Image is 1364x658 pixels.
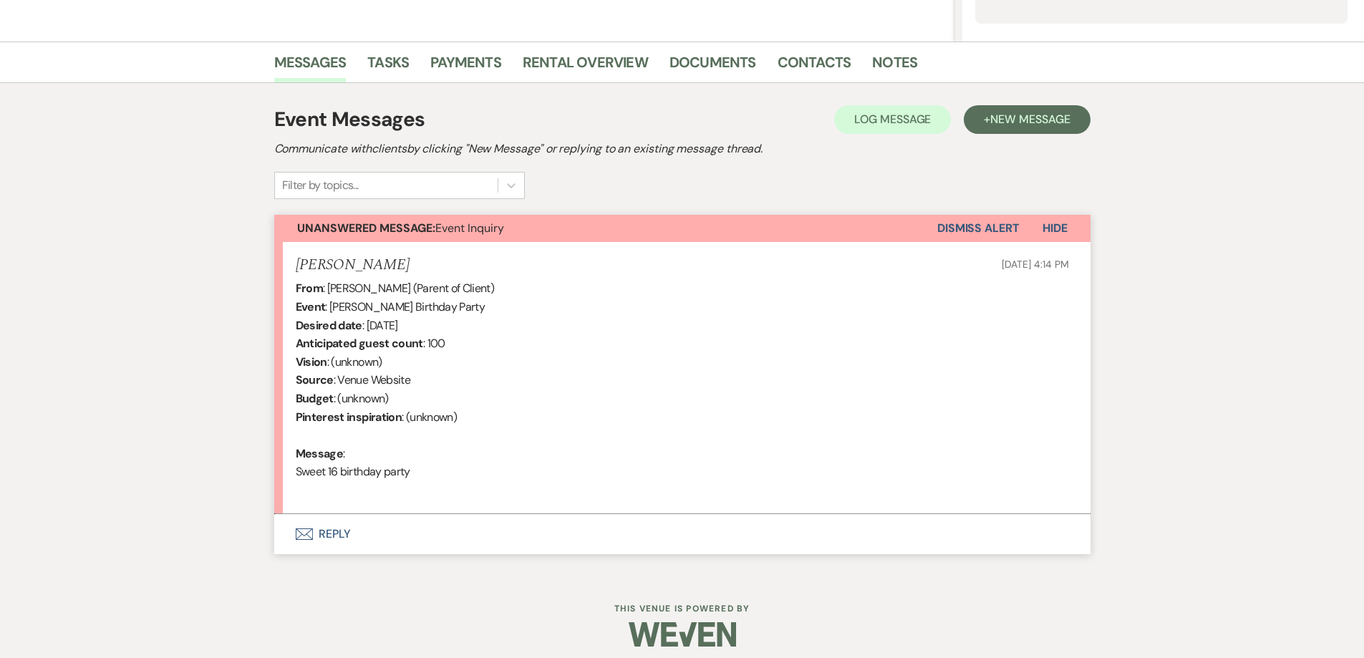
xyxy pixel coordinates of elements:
b: Vision [296,354,327,369]
a: Documents [669,51,756,82]
button: Reply [274,514,1090,554]
b: Budget [296,391,334,406]
button: Log Message [834,105,951,134]
a: Payments [430,51,501,82]
b: Desired date [296,318,362,333]
b: Anticipated guest count [296,336,423,351]
a: Messages [274,51,347,82]
span: Hide [1043,221,1068,236]
span: Log Message [854,112,931,127]
a: Contacts [778,51,851,82]
h2: Communicate with clients by clicking "New Message" or replying to an existing message thread. [274,140,1090,158]
a: Rental Overview [523,51,648,82]
h5: [PERSON_NAME] [296,256,410,274]
button: Dismiss Alert [937,215,1020,242]
a: Notes [872,51,917,82]
button: Unanswered Message:Event Inquiry [274,215,937,242]
button: Hide [1020,215,1090,242]
b: From [296,281,323,296]
button: +New Message [964,105,1090,134]
a: Tasks [367,51,409,82]
div: : [PERSON_NAME] (Parent of Client) : [PERSON_NAME] Birthday Party : [DATE] : 100 : (unknown) : Ve... [296,279,1069,499]
span: Event Inquiry [297,221,504,236]
strong: Unanswered Message: [297,221,435,236]
b: Source [296,372,334,387]
h1: Event Messages [274,105,425,135]
div: Filter by topics... [282,177,359,194]
span: [DATE] 4:14 PM [1002,258,1068,271]
b: Pinterest inspiration [296,410,402,425]
b: Event [296,299,326,314]
span: New Message [990,112,1070,127]
b: Message [296,446,344,461]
